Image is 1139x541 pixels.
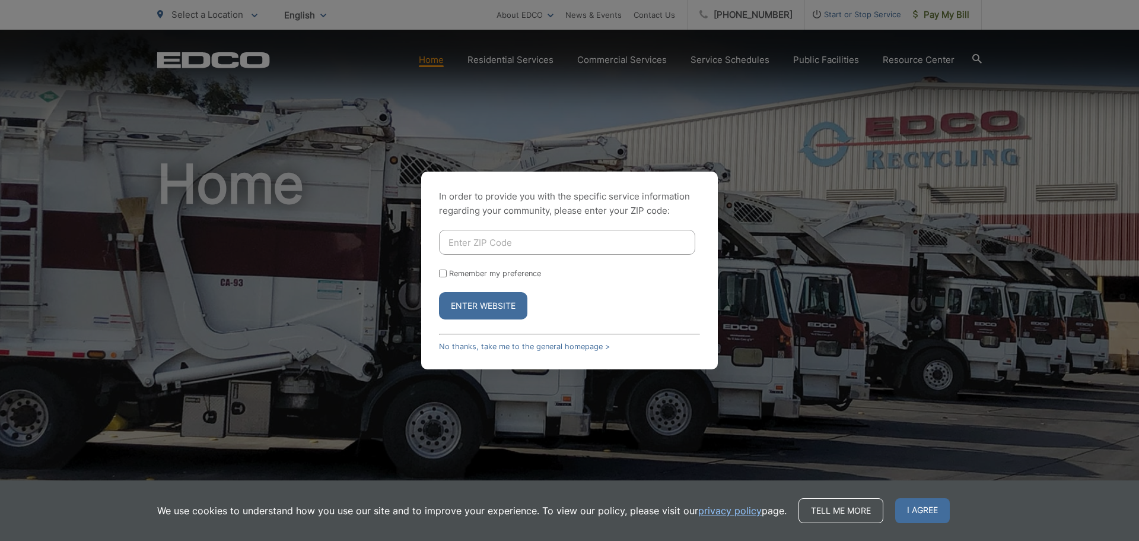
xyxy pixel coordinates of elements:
[439,230,695,255] input: Enter ZIP Code
[895,498,950,523] span: I agree
[439,342,610,351] a: No thanks, take me to the general homepage >
[439,292,527,319] button: Enter Website
[698,504,762,518] a: privacy policy
[439,189,700,218] p: In order to provide you with the specific service information regarding your community, please en...
[798,498,883,523] a: Tell me more
[157,504,787,518] p: We use cookies to understand how you use our site and to improve your experience. To view our pol...
[449,269,541,278] label: Remember my preference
